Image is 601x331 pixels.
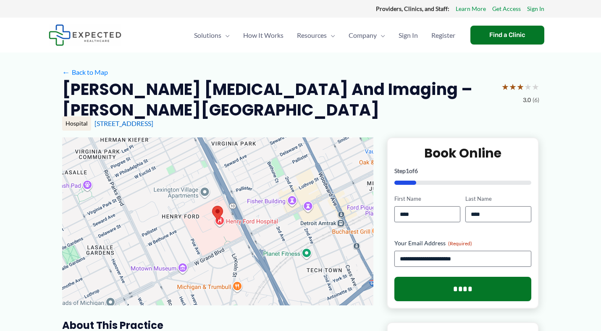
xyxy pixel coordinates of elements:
span: Menu Toggle [221,21,230,50]
nav: Primary Site Navigation [187,21,462,50]
span: Solutions [194,21,221,50]
span: ★ [532,79,539,95]
label: Your Email Address [394,239,532,247]
span: 6 [415,167,418,174]
h2: Book Online [394,145,532,161]
strong: Providers, Clinics, and Staff: [376,5,449,12]
span: Menu Toggle [327,21,335,50]
span: Resources [297,21,327,50]
a: Learn More [456,3,486,14]
div: Hospital [62,116,91,131]
span: ★ [524,79,532,95]
span: (Required) [448,240,472,247]
h2: [PERSON_NAME] [MEDICAL_DATA] and Imaging – [PERSON_NAME][GEOGRAPHIC_DATA] [62,79,495,121]
span: ← [62,68,70,76]
a: Sign In [527,3,544,14]
span: How It Works [243,21,283,50]
a: CompanyMenu Toggle [342,21,392,50]
a: ←Back to Map [62,66,108,79]
span: Register [431,21,455,50]
p: Step of [394,168,532,174]
span: 3.0 [523,95,531,105]
label: First Name [394,195,460,203]
a: [STREET_ADDRESS] [94,119,153,127]
label: Last Name [465,195,531,203]
a: Sign In [392,21,425,50]
span: ★ [509,79,517,95]
a: How It Works [236,21,290,50]
span: ★ [501,79,509,95]
a: Find a Clinic [470,26,544,45]
span: Sign In [399,21,418,50]
span: ★ [517,79,524,95]
a: SolutionsMenu Toggle [187,21,236,50]
span: Company [349,21,377,50]
a: ResourcesMenu Toggle [290,21,342,50]
a: Register [425,21,462,50]
span: (6) [533,95,539,105]
img: Expected Healthcare Logo - side, dark font, small [49,24,121,46]
span: 1 [406,167,409,174]
span: Menu Toggle [377,21,385,50]
a: Get Access [492,3,521,14]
